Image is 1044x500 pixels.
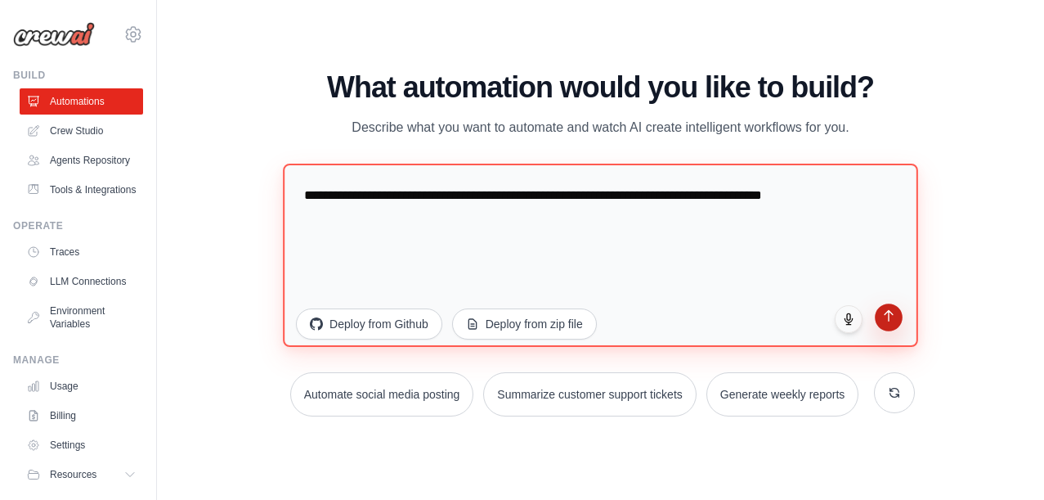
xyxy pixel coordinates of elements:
[20,118,143,144] a: Crew Studio
[13,354,143,367] div: Manage
[50,468,96,481] span: Resources
[325,117,875,138] p: Describe what you want to automate and watch AI create intelligent workflows for you.
[20,88,143,115] a: Automations
[286,71,915,104] h1: What automation would you like to build?
[20,373,143,399] a: Usage
[13,69,143,82] div: Build
[13,219,143,232] div: Operate
[962,421,1044,500] iframe: Chat Widget
[20,268,143,295] a: LLM Connections
[483,372,696,417] button: Summarize customer support tickets
[20,239,143,265] a: Traces
[290,372,474,417] button: Automate social media posting
[20,177,143,203] a: Tools & Integrations
[452,309,597,340] button: Deploy from zip file
[13,22,95,47] img: Logo
[20,403,143,429] a: Billing
[706,372,859,417] button: Generate weekly reports
[20,462,143,488] button: Resources
[20,432,143,458] a: Settings
[20,298,143,337] a: Environment Variables
[20,147,143,173] a: Agents Repository
[296,309,442,340] button: Deploy from Github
